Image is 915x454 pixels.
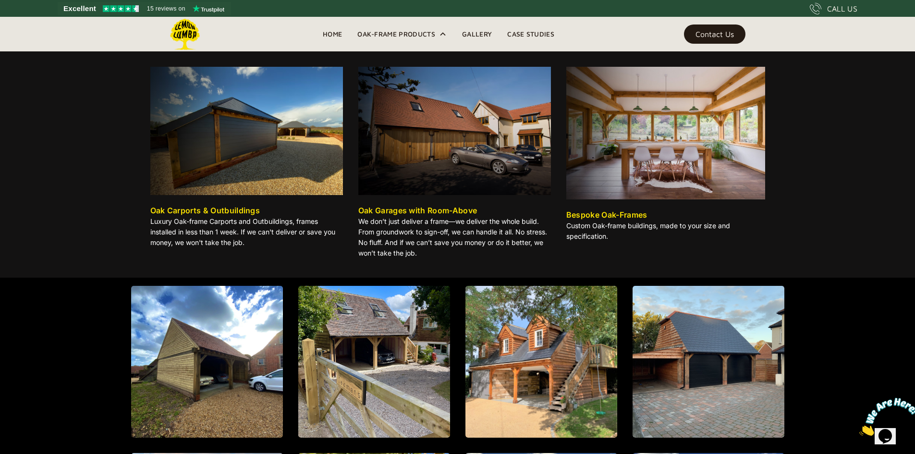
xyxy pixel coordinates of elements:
[566,67,765,245] a: Bespoke Oak-FramesCustom Oak-frame buildings, made to your size and specification.
[695,31,734,37] div: Contact Us
[500,27,562,41] a: Case Studies
[4,4,8,12] span: 1
[298,286,450,438] a: open lightbox
[566,221,765,242] p: Custom Oak-frame buildings, made to your size and specification.
[454,27,500,41] a: Gallery
[315,27,350,41] a: Home
[63,3,96,14] span: Excellent
[358,216,551,258] p: We don’t just deliver a frame—we deliver the whole build. From groundwork to sign-off, we can han...
[4,4,63,42] img: Chat attention grabber
[58,2,231,15] a: See Lemon Lumba reviews on Trustpilot
[193,5,224,12] img: Trustpilot logo
[350,17,454,51] div: Oak-Frame Products
[150,216,343,248] p: Luxury Oak-frame Carports and Outbuildings, frames installed in less than 1 week. If we can't del...
[147,3,185,14] span: 15 reviews on
[150,205,260,216] div: Oak Carports & Outbuildings
[566,209,647,221] div: Bespoke Oak-Frames
[357,28,435,40] div: Oak-Frame Products
[810,3,857,14] a: CALL US
[633,286,784,438] a: open lightbox
[465,286,617,438] a: open lightbox
[855,394,915,440] iframe: chat widget
[103,5,139,12] img: Trustpilot 4.5 stars
[358,205,477,216] div: Oak Garages with Room-Above
[827,3,857,14] div: CALL US
[684,25,745,44] a: Contact Us
[358,67,551,262] a: Oak Garages with Room-AboveWe don’t just deliver a frame—we deliver the whole build. From groundw...
[131,286,283,438] a: open lightbox
[150,67,343,252] a: Oak Carports & OutbuildingsLuxury Oak-frame Carports and Outbuildings, frames installed in less t...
